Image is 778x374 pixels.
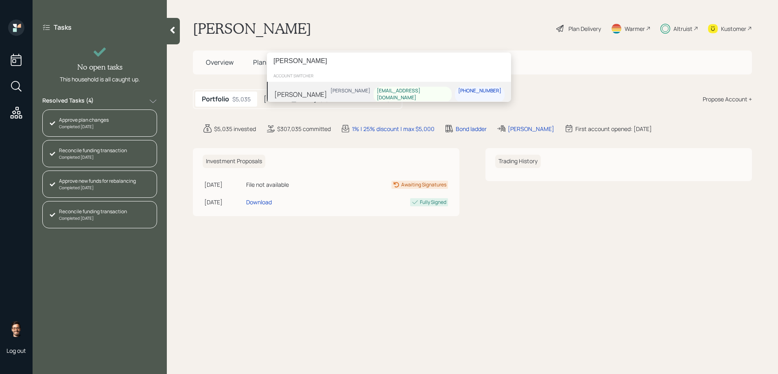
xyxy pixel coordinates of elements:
input: Type a command or search… [267,52,511,70]
div: [PHONE_NUMBER] [458,87,501,94]
div: [PERSON_NAME] [330,87,370,94]
div: [EMAIL_ADDRESS][DOMAIN_NAME] [377,87,448,101]
div: [PERSON_NAME] [274,89,327,99]
div: account switcher [267,70,511,82]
